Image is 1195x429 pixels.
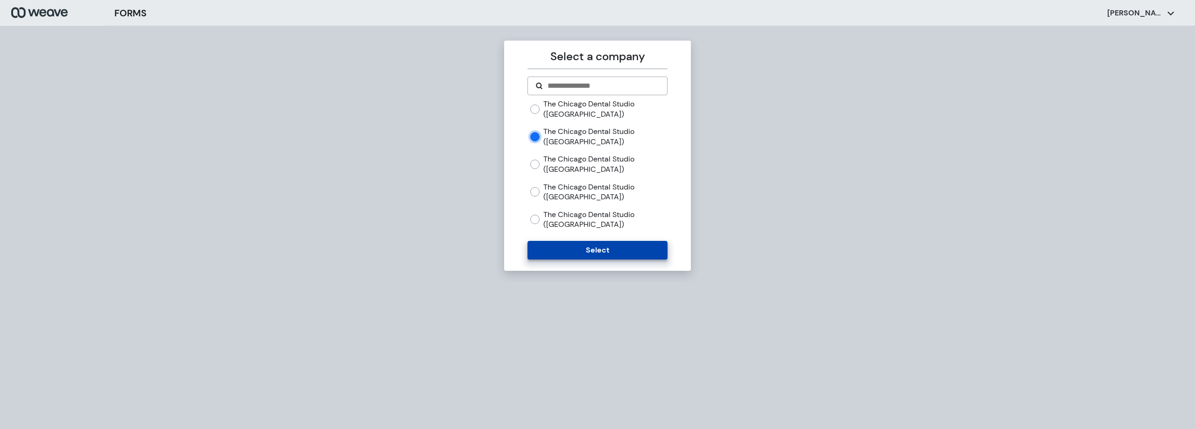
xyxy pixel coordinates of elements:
[543,127,667,147] label: The Chicago Dental Studio ([GEOGRAPHIC_DATA])
[543,99,667,119] label: The Chicago Dental Studio ([GEOGRAPHIC_DATA])
[527,241,667,260] button: Select
[543,182,667,202] label: The Chicago Dental Studio ([GEOGRAPHIC_DATA])
[543,154,667,174] label: The Chicago Dental Studio ([GEOGRAPHIC_DATA])
[527,48,667,65] p: Select a company
[543,210,667,230] label: The Chicago Dental Studio ([GEOGRAPHIC_DATA])
[547,80,659,91] input: Search
[1107,8,1163,18] p: [PERSON_NAME]
[114,6,147,20] h3: FORMS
